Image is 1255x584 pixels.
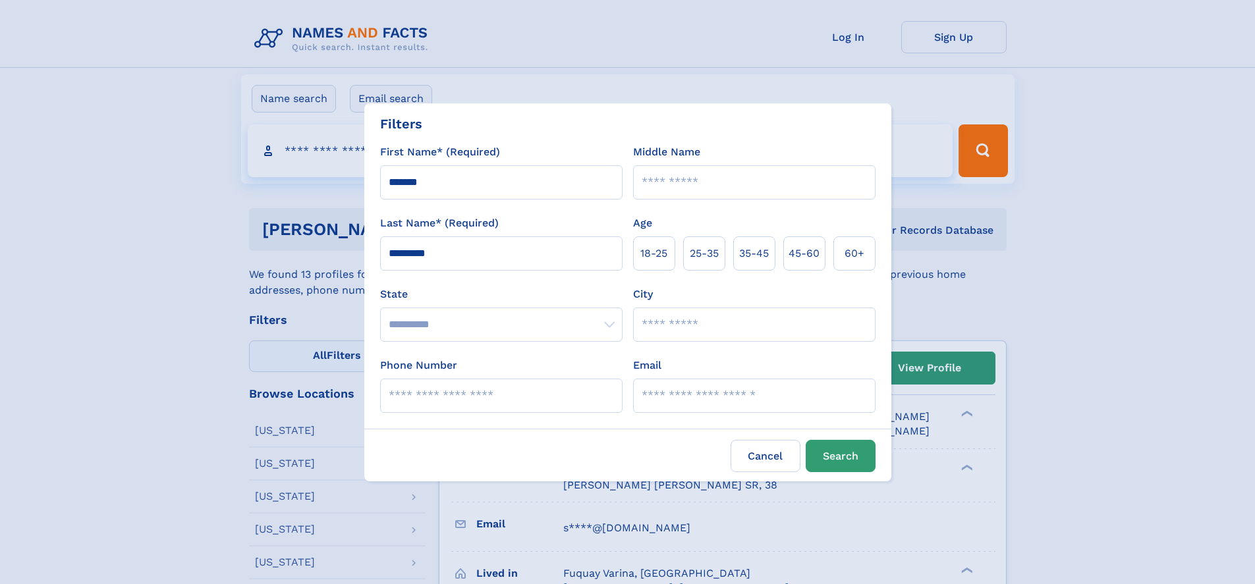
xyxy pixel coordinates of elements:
[731,440,800,472] label: Cancel
[380,144,500,160] label: First Name* (Required)
[380,114,422,134] div: Filters
[640,246,667,261] span: 18‑25
[380,215,499,231] label: Last Name* (Required)
[690,246,719,261] span: 25‑35
[789,246,820,261] span: 45‑60
[633,358,661,373] label: Email
[633,144,700,160] label: Middle Name
[633,286,653,302] label: City
[633,215,652,231] label: Age
[806,440,876,472] button: Search
[845,246,864,261] span: 60+
[380,286,623,302] label: State
[380,358,457,373] label: Phone Number
[739,246,769,261] span: 35‑45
